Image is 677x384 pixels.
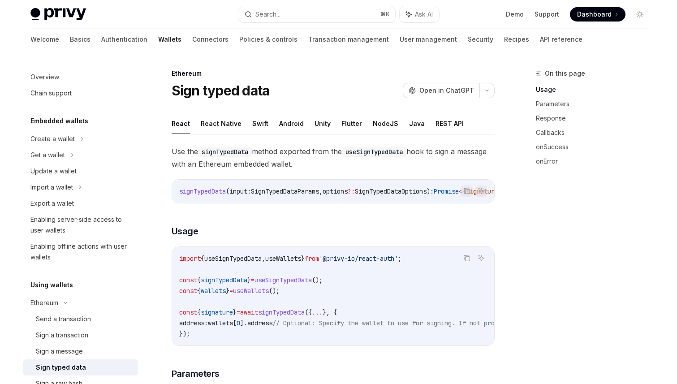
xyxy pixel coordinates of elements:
[342,147,406,157] code: useSignTypedData
[468,29,493,50] a: Security
[348,187,355,195] span: ?:
[172,225,198,237] span: Usage
[172,145,495,170] span: Use the method exported from the hook to sign a message with an Ethereum embedded wallet.
[158,29,181,50] a: Wallets
[237,319,240,327] span: 0
[254,276,312,284] span: useSignTypedData
[23,195,138,211] a: Export a wallet
[238,6,395,22] button: Search...⌘K
[305,255,319,263] span: from
[30,214,133,236] div: Enabling server-side access to user wallets
[323,308,337,316] span: }, {
[262,255,265,263] span: ,
[197,287,201,295] span: {
[409,113,425,134] button: Java
[269,287,280,295] span: ();
[312,308,323,316] span: ...
[179,287,197,295] span: const
[319,255,398,263] span: '@privy-io/react-auth'
[355,187,427,195] span: SignTypedDataOptions
[179,330,190,338] span: });
[192,29,229,50] a: Connectors
[403,83,479,98] button: Open in ChatGPT
[475,252,487,264] button: Ask AI
[536,125,654,140] a: Callbacks
[179,255,201,263] span: import
[233,287,269,295] span: useWallets
[23,343,138,359] a: Sign a message
[233,319,237,327] span: [
[30,166,77,177] div: Update a wallet
[239,29,298,50] a: Policies & controls
[172,113,190,134] button: React
[237,308,240,316] span: =
[308,29,389,50] a: Transaction management
[30,298,58,308] div: Ethereum
[545,68,585,79] span: On this page
[475,185,487,197] button: Ask AI
[179,276,197,284] span: const
[201,255,204,263] span: {
[323,187,348,195] span: options
[312,276,323,284] span: ();
[36,362,86,373] div: Sign typed data
[30,8,86,21] img: light logo
[373,113,398,134] button: NodeJS
[30,241,133,263] div: Enabling offline actions with user wallets
[341,113,362,134] button: Flutter
[198,147,252,157] code: signTypedData
[251,276,254,284] span: =
[36,330,88,341] div: Sign a transaction
[23,327,138,343] a: Sign a transaction
[197,308,201,316] span: {
[536,111,654,125] a: Response
[536,154,654,168] a: onError
[315,113,331,134] button: Unity
[570,7,625,22] a: Dashboard
[536,82,654,97] a: Usage
[400,29,457,50] a: User management
[201,276,247,284] span: signTypedData
[201,308,233,316] span: signature
[70,29,91,50] a: Basics
[251,187,319,195] span: SignTypedDataParams
[233,308,237,316] span: }
[179,308,197,316] span: const
[415,10,433,19] span: Ask AI
[226,287,229,295] span: }
[461,185,473,197] button: Copy the contents from the code block
[398,255,401,263] span: ;
[229,187,247,195] span: input
[319,187,323,195] span: ,
[30,134,75,144] div: Create a wallet
[30,88,72,99] div: Chain support
[30,116,88,126] h5: Embedded wallets
[172,82,270,99] h1: Sign typed data
[36,346,83,357] div: Sign a message
[23,211,138,238] a: Enabling server-side access to user wallets
[380,11,390,18] span: ⌘ K
[23,359,138,375] a: Sign typed data
[301,255,305,263] span: }
[23,85,138,101] a: Chain support
[536,140,654,154] a: onSuccess
[252,113,268,134] button: Swift
[504,29,529,50] a: Recipes
[172,69,495,78] div: Ethereum
[201,287,226,295] span: wallets
[436,113,464,134] button: REST API
[226,187,229,195] span: (
[23,238,138,265] a: Enabling offline actions with user wallets
[577,10,612,19] span: Dashboard
[633,7,647,22] button: Toggle dark mode
[36,314,91,324] div: Send a transaction
[279,113,304,134] button: Android
[461,252,473,264] button: Copy the contents from the code block
[459,187,462,195] span: <
[179,319,208,327] span: address:
[240,308,258,316] span: await
[101,29,147,50] a: Authentication
[255,9,280,20] div: Search...
[201,113,241,134] button: React Native
[240,319,247,327] span: ].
